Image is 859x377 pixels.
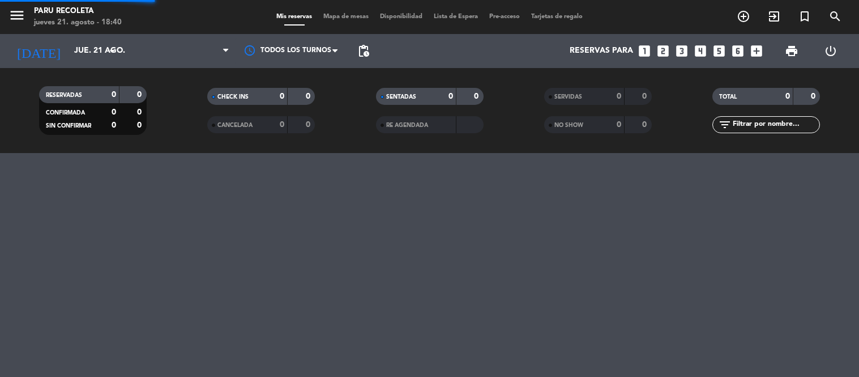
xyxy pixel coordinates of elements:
span: Tarjetas de regalo [525,14,588,20]
span: Pre-acceso [484,14,525,20]
strong: 0 [306,121,313,129]
strong: 0 [474,92,481,100]
i: looks_6 [730,44,745,58]
span: Reservas para [570,46,633,56]
strong: 0 [811,92,818,100]
strong: 0 [112,108,116,116]
span: CANCELADA [217,122,253,128]
i: add_circle_outline [737,10,750,23]
i: looks_4 [693,44,708,58]
i: exit_to_app [767,10,781,23]
strong: 0 [642,92,649,100]
i: looks_one [637,44,652,58]
strong: 0 [448,92,453,100]
strong: 0 [785,92,790,100]
strong: 0 [617,121,621,129]
span: SIN CONFIRMAR [46,123,91,129]
strong: 0 [280,121,284,129]
span: SERVIDAS [554,94,582,100]
strong: 0 [642,121,649,129]
strong: 0 [617,92,621,100]
i: menu [8,7,25,24]
i: looks_3 [674,44,689,58]
span: RESERVADAS [46,92,82,98]
i: search [828,10,842,23]
span: Mis reservas [271,14,318,20]
span: print [785,44,798,58]
i: filter_list [718,118,732,132]
i: arrow_drop_down [105,44,119,58]
strong: 0 [280,92,284,100]
span: CONFIRMADA [46,110,85,116]
input: Filtrar por nombre... [732,118,819,131]
i: [DATE] [8,39,69,63]
strong: 0 [137,91,144,99]
button: menu [8,7,25,28]
div: Paru Recoleta [34,6,122,17]
span: TOTAL [719,94,737,100]
strong: 0 [112,91,116,99]
i: power_settings_new [824,44,837,58]
strong: 0 [137,121,144,129]
span: SENTADAS [386,94,416,100]
span: Lista de Espera [428,14,484,20]
span: NO SHOW [554,122,583,128]
strong: 0 [112,121,116,129]
i: turned_in_not [798,10,811,23]
div: jueves 21. agosto - 18:40 [34,17,122,28]
div: LOG OUT [811,34,851,68]
i: add_box [749,44,764,58]
span: Mapa de mesas [318,14,374,20]
i: looks_5 [712,44,726,58]
span: pending_actions [357,44,370,58]
strong: 0 [137,108,144,116]
strong: 0 [306,92,313,100]
span: Disponibilidad [374,14,428,20]
i: looks_two [656,44,670,58]
span: RE AGENDADA [386,122,428,128]
span: CHECK INS [217,94,249,100]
